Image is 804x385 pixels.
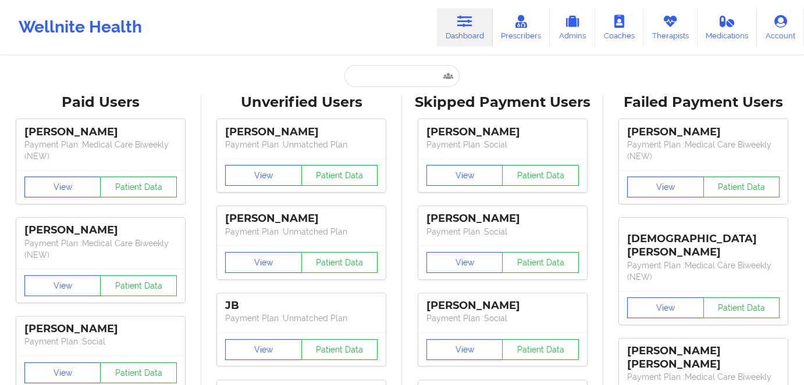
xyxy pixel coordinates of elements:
div: [PERSON_NAME] [225,212,378,225]
p: Payment Plan : Social [426,312,579,324]
button: Patient Data [703,177,780,197]
button: Patient Data [100,177,177,197]
button: Patient Data [502,165,579,186]
a: Prescribers [493,8,550,46]
div: Skipped Payment Users [410,93,595,111]
a: Account [757,8,804,46]
p: Payment Plan : Social [24,336,177,347]
button: View [24,275,101,296]
div: [PERSON_NAME] [24,322,177,336]
div: [PERSON_NAME] [426,125,579,139]
button: View [426,165,503,186]
p: Payment Plan : Medical Care Biweekly (NEW) [24,139,177,162]
a: Admins [550,8,595,46]
button: View [627,177,704,197]
button: View [24,362,101,383]
button: View [426,339,503,360]
div: [PERSON_NAME] [225,125,378,139]
div: [PERSON_NAME] [426,299,579,312]
div: [DEMOGRAPHIC_DATA][PERSON_NAME] [627,224,780,259]
button: Patient Data [301,252,378,273]
button: View [225,339,302,360]
button: View [426,252,503,273]
p: Payment Plan : Unmatched Plan [225,312,378,324]
div: [PERSON_NAME] [24,224,177,237]
p: Payment Plan : Medical Care Biweekly (NEW) [24,238,177,261]
p: Payment Plan : Medical Care Biweekly (NEW) [627,260,780,283]
a: Medications [698,8,757,46]
button: Patient Data [703,297,780,318]
div: JB [225,299,378,312]
button: Patient Data [502,252,579,273]
p: Payment Plan : Unmatched Plan [225,139,378,150]
button: Patient Data [301,165,378,186]
p: Payment Plan : Medical Care Biweekly (NEW) [627,139,780,162]
a: Therapists [643,8,698,46]
div: Paid Users [8,93,193,111]
button: View [24,177,101,197]
button: View [225,252,302,273]
button: Patient Data [502,339,579,360]
div: [PERSON_NAME] [PERSON_NAME] [627,344,780,371]
p: Payment Plan : Social [426,226,579,238]
div: Failed Payment Users [611,93,796,111]
button: Patient Data [301,339,378,360]
a: Coaches [595,8,643,46]
p: Payment Plan : Social [426,139,579,150]
div: [PERSON_NAME] [24,125,177,139]
div: Unverified Users [209,93,394,111]
button: View [225,165,302,186]
button: View [627,297,704,318]
div: [PERSON_NAME] [426,212,579,225]
p: Payment Plan : Unmatched Plan [225,226,378,238]
a: Dashboard [437,8,493,46]
button: Patient Data [100,275,177,296]
button: Patient Data [100,362,177,383]
div: [PERSON_NAME] [627,125,780,139]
